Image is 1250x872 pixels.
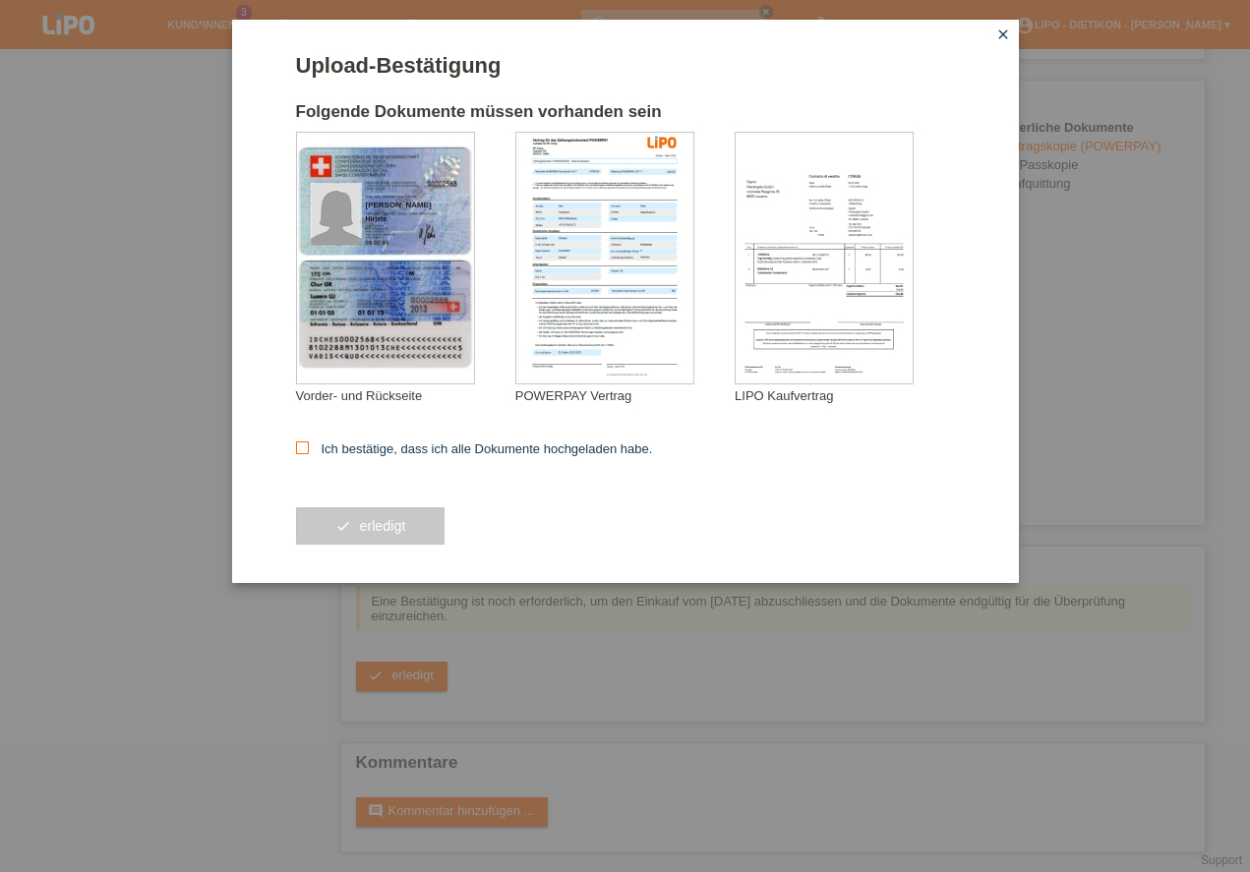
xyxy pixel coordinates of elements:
[515,388,735,403] div: POWERPAY Vertrag
[296,507,446,545] button: check erledigt
[296,388,515,403] div: Vorder- und Rückseite
[516,133,693,383] img: upload_document_confirmation_type_contract_kkg_whitelabel.png
[297,133,474,383] img: upload_document_confirmation_type_id_swiss_empty.png
[366,215,464,222] div: Hirjete
[296,53,955,78] h1: Upload-Bestätigung
[335,518,351,534] i: check
[736,133,913,383] img: upload_document_confirmation_type_receipt_generic.png
[990,25,1016,47] a: close
[311,183,362,246] img: swiss_id_photo_female.png
[366,201,464,209] div: [PERSON_NAME]
[359,518,405,534] span: erledigt
[296,102,955,132] h2: Folgende Dokumente müssen vorhanden sein
[995,27,1011,42] i: close
[735,388,954,403] div: LIPO Kaufvertrag
[647,136,677,148] img: 39073_print.png
[296,441,653,456] label: Ich bestätige, dass ich alle Dokumente hochgeladen habe.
